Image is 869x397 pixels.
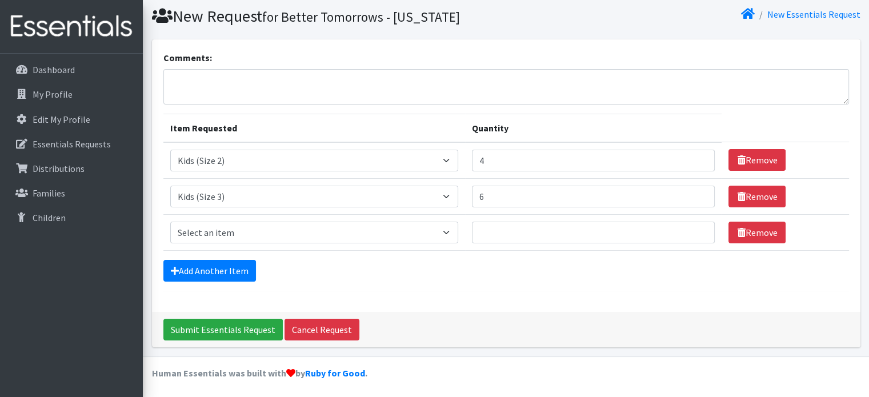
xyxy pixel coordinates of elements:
[33,187,65,199] p: Families
[262,9,460,25] small: for Better Tomorrows - [US_STATE]
[465,114,722,142] th: Quantity
[33,89,73,100] p: My Profile
[767,9,860,20] a: New Essentials Request
[33,138,111,150] p: Essentials Requests
[152,367,367,379] strong: Human Essentials was built with by .
[5,58,138,81] a: Dashboard
[5,7,138,46] img: HumanEssentials
[728,222,786,243] a: Remove
[163,319,283,340] input: Submit Essentials Request
[5,108,138,131] a: Edit My Profile
[5,182,138,204] a: Families
[163,260,256,282] a: Add Another Item
[5,206,138,229] a: Children
[163,114,465,142] th: Item Requested
[5,83,138,106] a: My Profile
[33,64,75,75] p: Dashboard
[33,212,66,223] p: Children
[305,367,365,379] a: Ruby for Good
[285,319,359,340] a: Cancel Request
[33,114,90,125] p: Edit My Profile
[5,133,138,155] a: Essentials Requests
[33,163,85,174] p: Distributions
[5,157,138,180] a: Distributions
[152,6,502,26] h1: New Request
[728,186,786,207] a: Remove
[163,51,212,65] label: Comments:
[728,149,786,171] a: Remove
